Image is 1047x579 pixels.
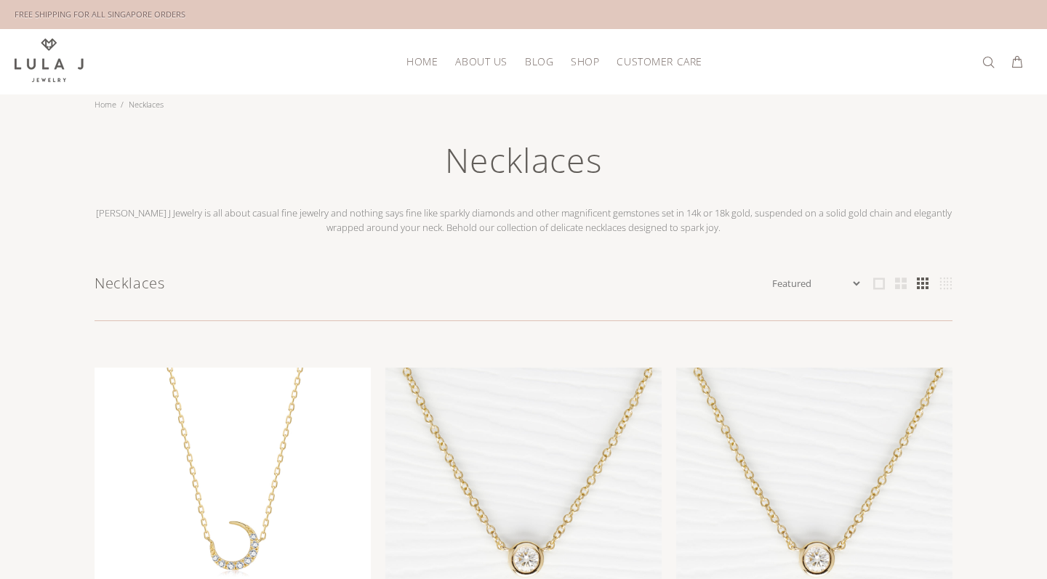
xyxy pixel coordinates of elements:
[385,498,662,511] a: Tiff Diamond necklace
[121,94,168,115] li: Necklaces
[516,50,562,73] a: Blog
[95,272,769,294] h1: Necklaces
[87,138,960,194] h1: Necklaces
[95,498,371,511] a: To The Moon And Back necklace
[95,99,116,110] a: Home
[406,56,438,67] span: HOME
[525,56,553,67] span: Blog
[446,50,516,73] a: About Us
[455,56,507,67] span: About Us
[15,7,185,23] div: FREE SHIPPING FOR ALL SINGAPORE ORDERS
[608,50,702,73] a: Customer Care
[571,56,599,67] span: Shop
[562,50,608,73] a: Shop
[617,56,702,67] span: Customer Care
[398,50,446,73] a: HOME
[87,206,960,235] p: [PERSON_NAME] J Jewelry is all about casual fine jewelry and nothing says fine like sparkly diamo...
[676,498,952,511] a: Tiff Diamond necklace (18K Solid Gold)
